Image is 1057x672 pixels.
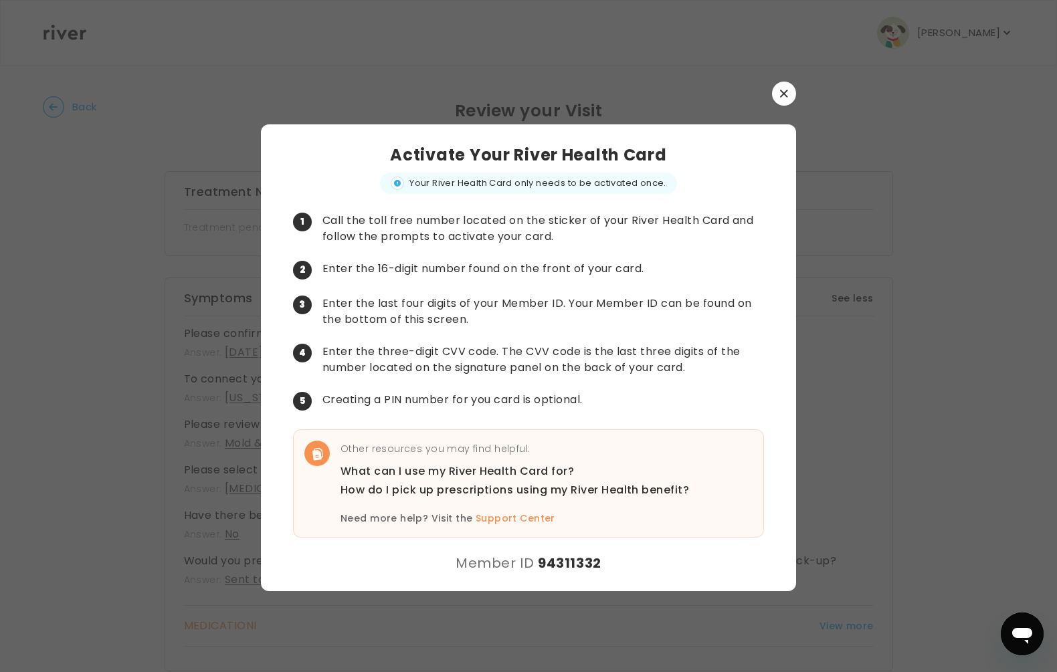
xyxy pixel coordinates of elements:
[322,392,583,411] p: Creating a PIN number for you card is optional.
[538,554,601,572] strong: 94311332
[322,261,644,279] p: Enter the 16-digit number found on the front of your card.
[293,344,312,362] span: 4
[390,143,666,167] h3: Activate Your River Health Card
[341,462,689,481] a: What can I use my River Health Card for?
[456,554,601,572] div: Member ID
[341,481,689,499] a: How do I pick up prescriptions using my River Health benefit?
[322,344,764,376] p: Enter the three-digit CVV code. The CVV code is the last three digits of the number located on th...
[293,392,312,411] span: 5
[1001,612,1044,655] iframe: Button to launch messaging window
[293,261,312,279] span: 2
[322,296,764,328] p: Enter the last four digits of your Member ID. Your Member ID can be found on the bottom of this s...
[293,296,312,314] span: 3
[476,512,555,525] a: Support Center
[380,173,676,194] div: Your River Health Card only needs to be activated once.
[341,510,689,526] p: Need more help? Visit the
[341,441,689,457] p: Other resources you may find helpful:
[293,213,312,231] span: 1
[322,213,764,245] p: Call the toll free number located on the sticker of your River Health Card and follow the prompts...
